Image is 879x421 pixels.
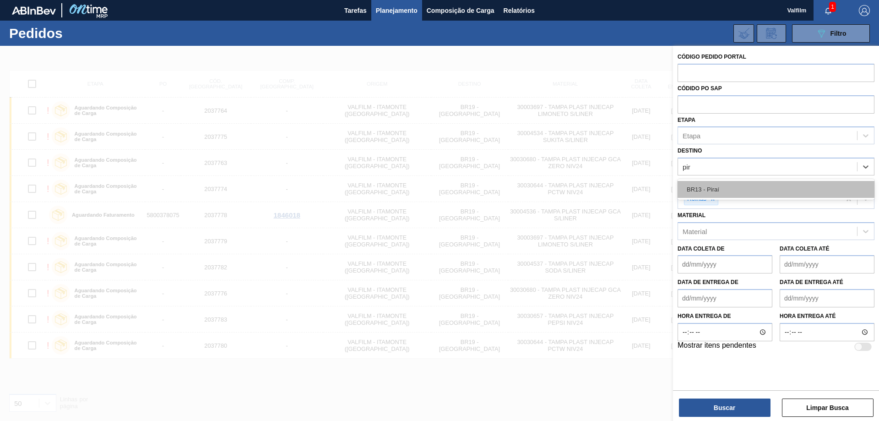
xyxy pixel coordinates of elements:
button: Notificações [814,4,843,17]
span: Relatórios [504,5,535,16]
label: Hora entrega de [678,310,772,323]
div: BR13 - Piraí [678,181,874,198]
label: Data de Entrega até [780,279,843,285]
img: Logout [859,5,870,16]
span: Composição de Carga [427,5,494,16]
label: Material [678,212,705,219]
input: dd/mm/yyyy [780,289,874,307]
label: Etapa [678,117,695,123]
div: Solicitação de Revisão de Pedidos [757,24,786,43]
label: Códido PO SAP [678,85,722,92]
div: Etapa [683,132,700,140]
label: Código Pedido Portal [678,54,746,60]
label: Mostrar itens pendentes [678,341,756,352]
label: Data coleta de [678,246,724,252]
span: Filtro [830,30,846,37]
span: 1 [829,2,836,12]
label: Destino [678,148,702,154]
button: Filtro [792,24,870,43]
input: dd/mm/yyyy [678,289,772,307]
label: Data de Entrega de [678,279,738,285]
span: Planejamento [376,5,418,16]
label: Data coleta até [780,246,829,252]
img: TNhmsLtSVTkK8tSr43FrP2fwEKptu5GPRR3wAAAABJRU5ErkJggg== [12,6,56,15]
label: Carteira [678,179,706,185]
label: Hora entrega até [780,310,874,323]
input: dd/mm/yyyy [780,255,874,273]
span: Tarefas [344,5,367,16]
div: Importar Negociações dos Pedidos [733,24,754,43]
div: Material [683,227,707,235]
input: dd/mm/yyyy [678,255,772,273]
h1: Pedidos [9,28,146,38]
